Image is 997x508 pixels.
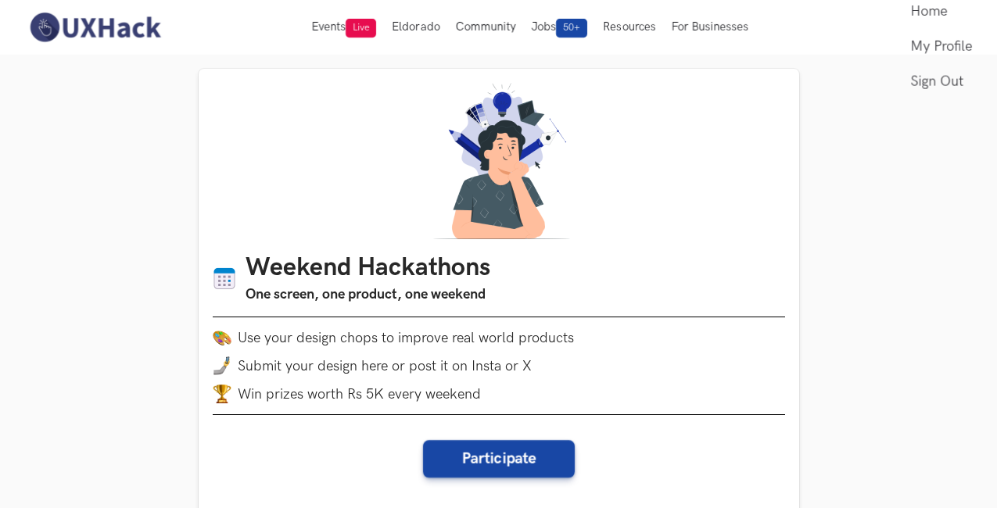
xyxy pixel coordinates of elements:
[910,29,972,64] a: My Profile
[213,328,231,347] img: palette.png
[213,385,785,403] li: Win prizes worth Rs 5K every weekend
[25,11,164,44] img: UXHack-logo.png
[423,440,575,478] button: Participate
[556,19,587,38] span: 50+
[910,64,972,99] a: Sign Out
[213,328,785,347] li: Use your design chops to improve real world products
[246,284,490,306] h3: One screen, one product, one weekend
[213,385,231,403] img: trophy.png
[246,253,490,284] h1: Weekend Hackathons
[424,83,574,239] img: A designer thinking
[213,356,231,375] img: mobile-in-hand.png
[238,358,532,374] span: Submit your design here or post it on Insta or X
[213,267,236,291] img: Calendar icon
[346,19,376,38] span: Live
